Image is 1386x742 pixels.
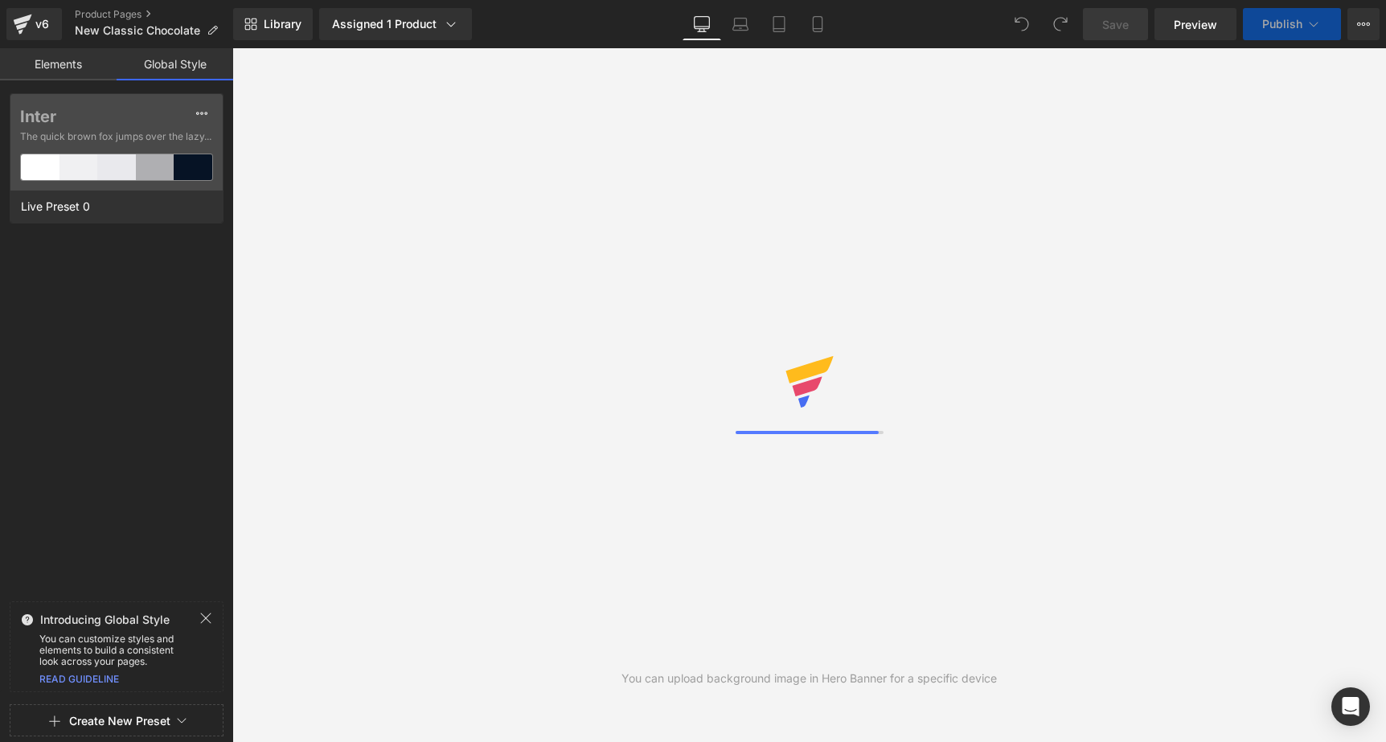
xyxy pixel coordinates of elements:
a: v6 [6,8,62,40]
button: Redo [1044,8,1076,40]
a: Mobile [798,8,837,40]
div: Assigned 1 Product [332,16,459,32]
a: Product Pages [75,8,233,21]
a: Global Style [117,48,233,80]
button: Undo [1006,8,1038,40]
div: v6 [32,14,52,35]
span: The quick brown fox jumps over the lazy... [20,129,213,144]
div: You can upload background image in Hero Banner for a specific device [621,670,997,687]
a: Laptop [721,8,760,40]
button: More [1347,8,1380,40]
span: Live Preset 0 [17,196,94,217]
div: Open Intercom Messenger [1331,687,1370,726]
span: Library [264,17,301,31]
a: Preview [1154,8,1236,40]
label: Inter [20,107,213,126]
a: Tablet [760,8,798,40]
a: Desktop [683,8,721,40]
a: New Library [233,8,313,40]
span: Save [1102,16,1129,33]
a: READ GUIDELINE [39,673,119,685]
span: Preview [1174,16,1217,33]
span: Publish [1262,18,1302,31]
span: New Classic Chocolate [75,24,200,37]
button: Create New Preset [69,704,170,738]
div: You can customize styles and elements to build a consistent look across your pages. [10,633,223,667]
button: Publish [1243,8,1341,40]
img: WIKUNA® Originals - Argentina [552,51,603,72]
span: Introducing Global Style [40,613,170,626]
